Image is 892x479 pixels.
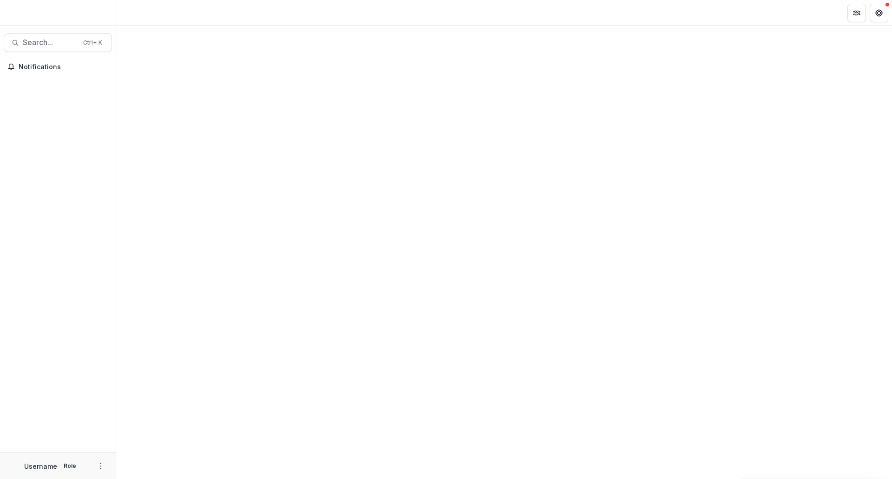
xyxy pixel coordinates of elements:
p: Role [61,462,79,470]
span: Search... [23,38,78,47]
button: Search... [4,33,112,52]
div: Ctrl + K [81,38,104,48]
p: Username [24,461,57,471]
button: Notifications [4,59,112,74]
button: Get Help [870,4,888,22]
span: Notifications [19,63,108,71]
button: More [95,460,106,472]
button: Partners [847,4,866,22]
